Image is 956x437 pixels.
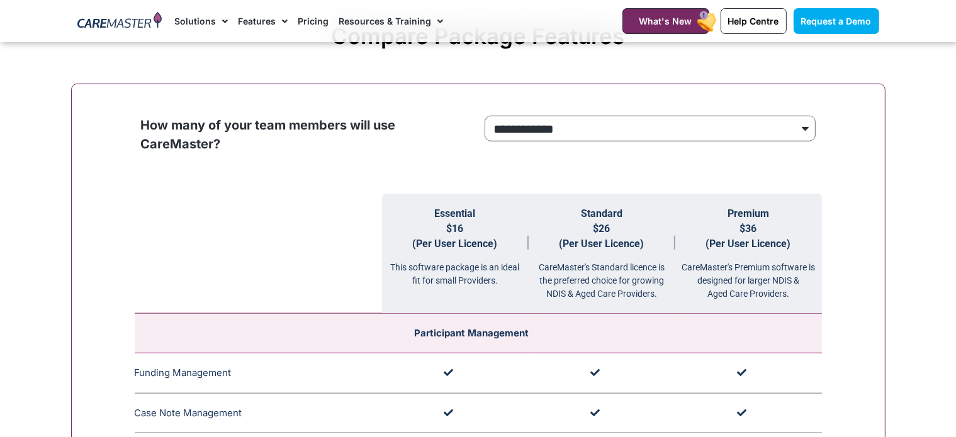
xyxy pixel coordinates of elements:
span: Participant Management [415,327,529,339]
span: Request a Demo [801,16,872,26]
a: Help Centre [721,8,787,34]
p: How many of your team members will use CareMaster? [141,116,472,153]
a: What's New [622,8,709,34]
td: Funding Management [135,353,382,394]
div: CareMaster's Premium software is designed for larger NDIS & Aged Care Providers. [675,252,822,301]
td: Case Note Management [135,393,382,433]
span: $26 (Per User Licence) [560,223,644,250]
th: Standard [529,194,675,314]
form: price Form radio [485,116,816,148]
div: CareMaster's Standard licence is the preferred choice for growing NDIS & Aged Care Providers. [529,252,675,301]
a: Request a Demo [794,8,879,34]
img: CareMaster Logo [77,12,162,31]
span: What's New [639,16,692,26]
th: Essential [382,194,529,314]
span: $36 (Per User Licence) [706,223,791,250]
th: Premium [675,194,822,314]
span: Help Centre [728,16,779,26]
span: $16 (Per User Licence) [413,223,498,250]
div: This software package is an ideal fit for small Providers. [382,252,529,287]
